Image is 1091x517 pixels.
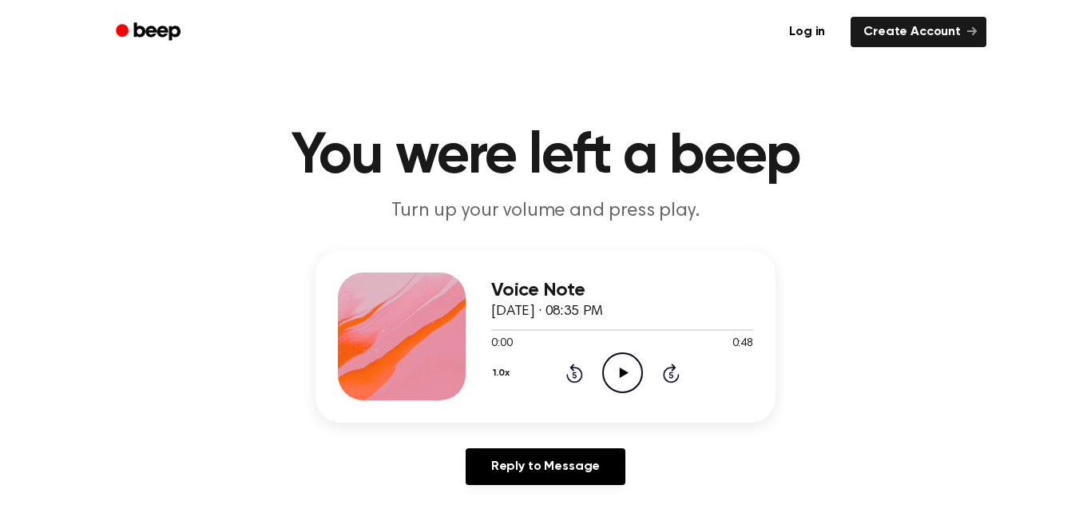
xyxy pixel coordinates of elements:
[137,128,954,185] h1: You were left a beep
[773,14,841,50] a: Log in
[491,280,753,301] h3: Voice Note
[466,448,625,485] a: Reply to Message
[491,336,512,352] span: 0:00
[239,198,852,225] p: Turn up your volume and press play.
[105,17,195,48] a: Beep
[491,360,515,387] button: 1.0x
[732,336,753,352] span: 0:48
[851,17,986,47] a: Create Account
[491,304,603,319] span: [DATE] · 08:35 PM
